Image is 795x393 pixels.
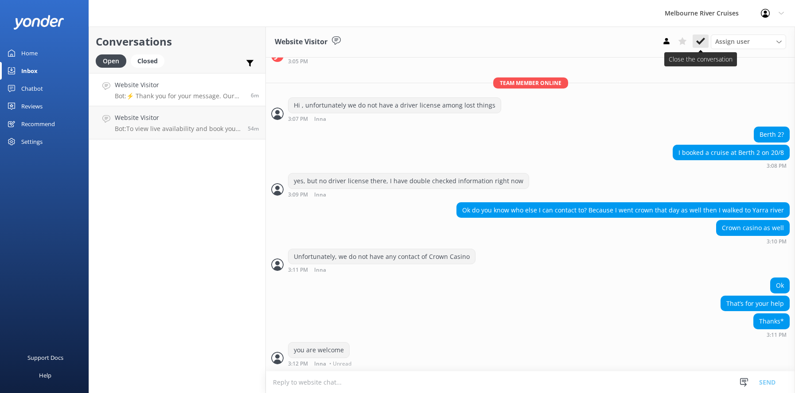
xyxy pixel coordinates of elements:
div: Aug 29 2025 03:11pm (UTC +10:00) Australia/Sydney [753,331,790,338]
strong: 3:05 PM [288,59,308,64]
div: Hi , unfortunately we do not have a driver license among lost things [288,98,501,113]
span: Aug 29 2025 03:05pm (UTC +10:00) Australia/Sydney [251,92,259,99]
span: Team member online [493,77,568,89]
div: Aug 29 2025 03:09pm (UTC +10:00) Australia/Sydney [288,191,529,198]
span: Assign user [715,37,750,46]
div: Open [96,54,126,68]
strong: 3:09 PM [288,192,308,198]
strong: 3:11 PM [288,267,308,273]
img: yonder-white-logo.png [13,15,64,30]
a: Open [96,56,131,65]
div: Closed [131,54,164,68]
div: Recommend [21,115,55,133]
div: Reviews [21,97,43,115]
strong: 3:08 PM [767,163,787,169]
div: Aug 29 2025 03:12pm (UTC +10:00) Australia/Sydney [288,360,354,366]
div: Aug 29 2025 03:07pm (UTC +10:00) Australia/Sydney [288,116,501,122]
div: Home [21,44,38,62]
div: That’s for your help [721,296,789,311]
a: Closed [131,56,169,65]
div: Thanks* [754,314,789,329]
div: Support Docs [27,349,63,366]
span: Inna [314,192,326,198]
h3: Website Visitor [275,36,327,48]
div: Aug 29 2025 03:10pm (UTC +10:00) Australia/Sydney [716,238,790,244]
div: Ok do you know who else I can contact to? Because I went crown that day as well then I walked to ... [457,203,789,218]
div: Settings [21,133,43,150]
span: Inna [314,361,326,366]
span: • Unread [329,361,351,366]
div: Aug 29 2025 03:08pm (UTC +10:00) Australia/Sydney [673,162,790,169]
p: Bot: ⚡ Thank you for your message. Our office hours are Mon - Fri 9.30am - 5pm. We'll get back to... [115,92,244,100]
div: yes, but no driver license there, I have double checked information right now [288,173,529,189]
a: Website VisitorBot:⚡ Thank you for your message. Our office hours are Mon - Fri 9.30am - 5pm. We'... [89,73,265,106]
span: Inna [314,267,326,273]
a: Website VisitorBot:To view live availability and book your Melbourne River Cruise experience for ... [89,106,265,139]
div: Chatbot [21,80,43,97]
div: you are welcome [288,343,349,358]
span: Aug 29 2025 02:17pm (UTC +10:00) Australia/Sydney [248,125,259,132]
h2: Conversations [96,33,259,50]
div: Ok [771,278,789,293]
strong: 3:07 PM [288,116,308,122]
div: Help [39,366,51,384]
div: Berth 2? [754,127,789,142]
div: I booked a cruise at Berth 2 on 20/8 [673,145,789,160]
span: Inna [314,116,326,122]
p: Bot: To view live availability and book your Melbourne River Cruise experience for the [DATE] Lun... [115,125,241,133]
strong: 3:12 PM [288,361,308,366]
div: Unfortunately, we do not have any contact of Crown Casino [288,249,475,264]
strong: 3:11 PM [767,332,787,338]
div: Crown casino as well [717,220,789,235]
div: Inbox [21,62,38,80]
div: Assign User [711,35,786,49]
div: Aug 29 2025 03:11pm (UTC +10:00) Australia/Sydney [288,266,475,273]
h4: Website Visitor [115,80,244,90]
div: Aug 29 2025 03:05pm (UTC +10:00) Australia/Sydney [288,58,703,64]
h4: Website Visitor [115,113,241,123]
strong: 3:10 PM [767,239,787,244]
